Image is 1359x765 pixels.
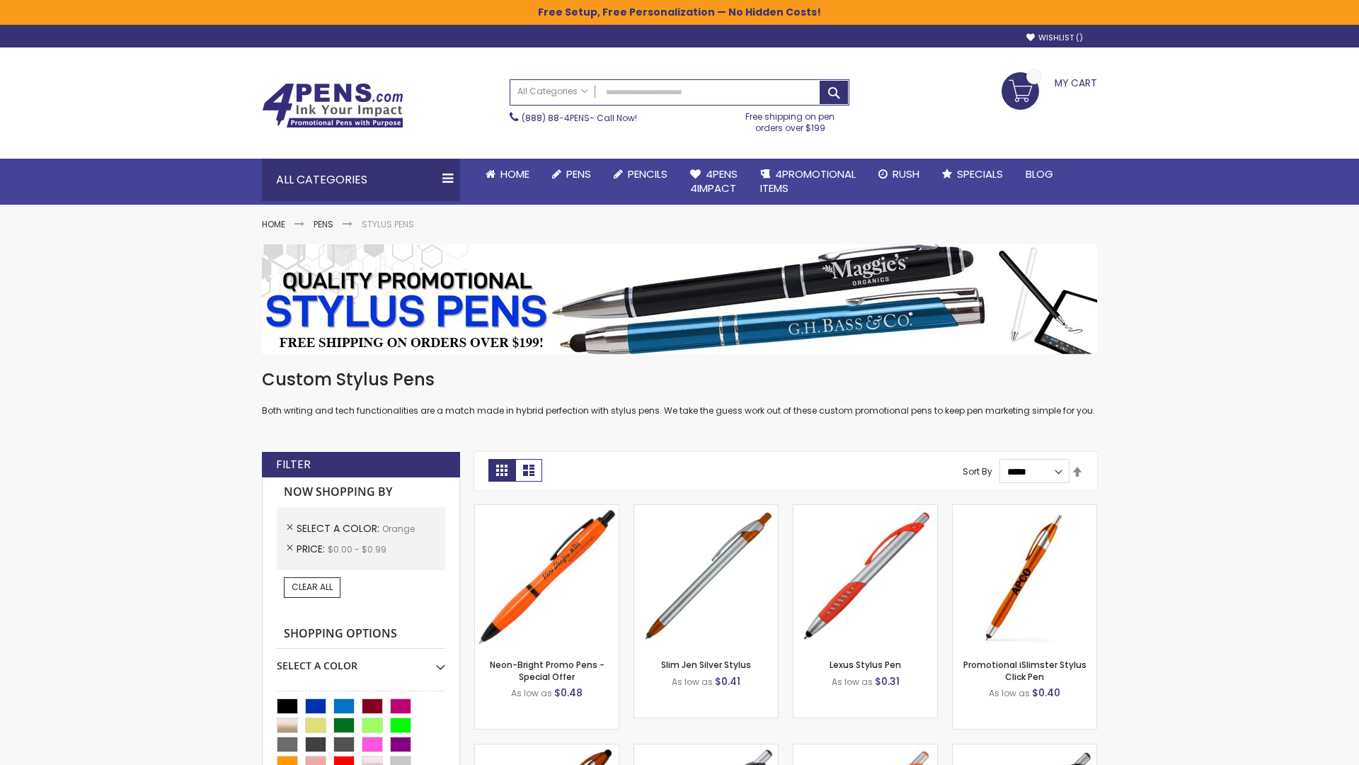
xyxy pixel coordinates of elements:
[628,166,667,181] span: Pencils
[1014,159,1065,190] a: Blog
[793,505,937,649] img: Lexus Stylus Pen-Orange
[1026,166,1053,181] span: Blog
[1026,33,1083,43] a: Wishlist
[314,218,333,230] a: Pens
[953,504,1096,516] a: Promotional iSlimster Stylus Click Pen-Orange
[297,542,328,556] span: Price
[490,659,604,682] a: Neon-Bright Promo Pens - Special Offer
[262,368,1097,417] div: Both writing and tech functionalities are a match made in hybrid perfection with stylus pens. We ...
[488,459,515,482] strong: Grid
[500,166,529,181] span: Home
[1032,686,1060,700] span: $0.40
[277,619,445,650] strong: Shopping Options
[262,244,1097,354] img: Stylus Pens
[661,659,751,671] a: Slim Jen Silver Stylus
[475,505,619,649] img: Neon-Bright Promo Pens-Orange
[793,744,937,756] a: Boston Silver Stylus Pen-Orange
[522,112,590,124] a: (888) 88-4PENS
[672,676,713,688] span: As low as
[867,159,931,190] a: Rush
[893,166,919,181] span: Rush
[276,457,311,472] strong: Filter
[262,218,285,230] a: Home
[731,106,850,134] div: Free shipping on pen orders over $199
[262,159,460,201] div: All Categories
[382,523,415,535] span: Orange
[511,687,552,699] span: As low as
[362,218,414,230] strong: Stylus Pens
[541,159,602,190] a: Pens
[793,504,937,516] a: Lexus Stylus Pen-Orange
[517,86,588,97] span: All Categories
[554,686,583,700] span: $0.48
[566,166,591,181] span: Pens
[679,159,749,205] a: 4Pens4impact
[297,521,382,535] span: Select A Color
[474,159,541,190] a: Home
[475,504,619,516] a: Neon-Bright Promo Pens-Orange
[262,83,403,128] img: 4Pens Custom Pens and Promotional Products
[760,166,856,195] span: 4PROMOTIONAL ITEMS
[749,159,867,205] a: 4PROMOTIONALITEMS
[875,674,900,688] span: $0.31
[602,159,679,190] a: Pencils
[522,112,637,124] span: - Call Now!
[634,504,778,516] a: Slim Jen Silver Stylus-Orange
[989,687,1030,699] span: As low as
[715,674,740,688] span: $0.41
[953,744,1096,756] a: Lexus Metallic Stylus Pen-Orange
[634,505,778,649] img: Slim Jen Silver Stylus-Orange
[328,543,386,555] span: $0.00 - $0.99
[830,659,901,671] a: Lexus Stylus Pen
[634,744,778,756] a: Boston Stylus Pen-Orange
[262,368,1097,391] h1: Custom Stylus Pens
[690,166,738,195] span: 4Pens 4impact
[957,166,1003,181] span: Specials
[963,465,992,477] label: Sort By
[284,577,340,597] a: Clear All
[931,159,1014,190] a: Specials
[953,505,1096,649] img: Promotional iSlimster Stylus Click Pen-Orange
[963,659,1086,682] a: Promotional iSlimster Stylus Click Pen
[292,581,333,593] span: Clear All
[277,477,445,507] strong: Now Shopping by
[510,80,595,103] a: All Categories
[277,649,445,673] div: Select A Color
[832,676,873,688] span: As low as
[475,744,619,756] a: TouchWrite Query Stylus Pen-Orange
